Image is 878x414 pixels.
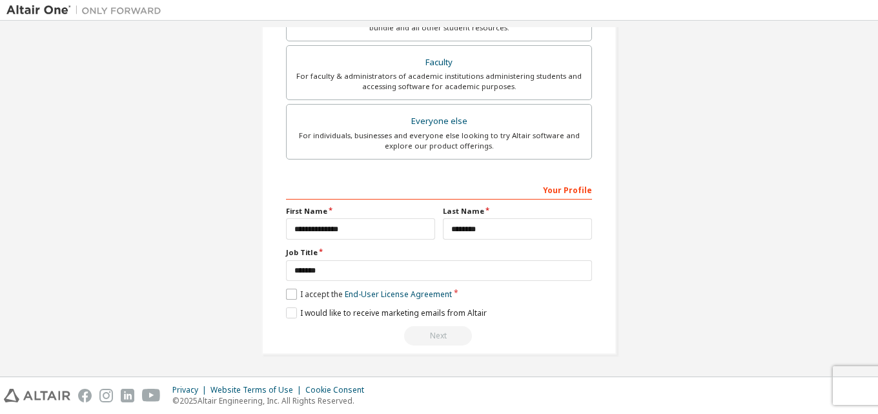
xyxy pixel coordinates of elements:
[286,307,487,318] label: I would like to receive marketing emails from Altair
[286,326,592,346] div: Read and acccept EULA to continue
[6,4,168,17] img: Altair One
[345,289,452,300] a: End-User License Agreement
[286,206,435,216] label: First Name
[172,385,210,395] div: Privacy
[286,247,592,258] label: Job Title
[286,289,452,300] label: I accept the
[210,385,305,395] div: Website Terms of Use
[305,385,372,395] div: Cookie Consent
[294,112,584,130] div: Everyone else
[99,389,113,402] img: instagram.svg
[78,389,92,402] img: facebook.svg
[121,389,134,402] img: linkedin.svg
[294,130,584,151] div: For individuals, businesses and everyone else looking to try Altair software and explore our prod...
[286,179,592,200] div: Your Profile
[142,389,161,402] img: youtube.svg
[4,389,70,402] img: altair_logo.svg
[443,206,592,216] label: Last Name
[294,54,584,72] div: Faculty
[294,71,584,92] div: For faculty & administrators of academic institutions administering students and accessing softwa...
[172,395,372,406] p: © 2025 Altair Engineering, Inc. All Rights Reserved.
